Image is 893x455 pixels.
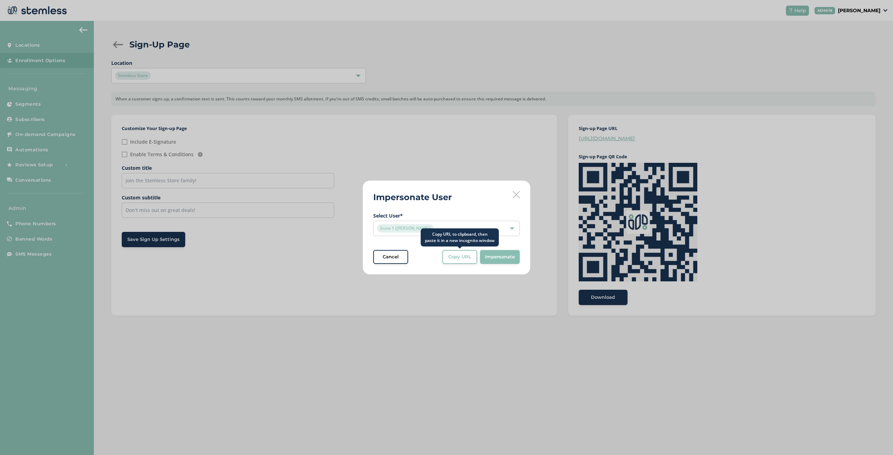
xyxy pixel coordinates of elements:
label: Select User [373,212,520,219]
iframe: Chat Widget [858,422,893,455]
div: Copy URL to clipboard, then paste it in a new incognito window [421,228,499,247]
button: Cancel [373,250,408,264]
button: Impersonate [480,250,520,264]
button: Copy URL [442,250,477,264]
h2: Impersonate User [373,191,452,204]
span: Copy URL [448,253,471,260]
span: Impersonate [485,253,515,260]
span: Cancel [383,253,399,260]
span: Store 1 ([PERSON_NAME]) [377,224,434,233]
